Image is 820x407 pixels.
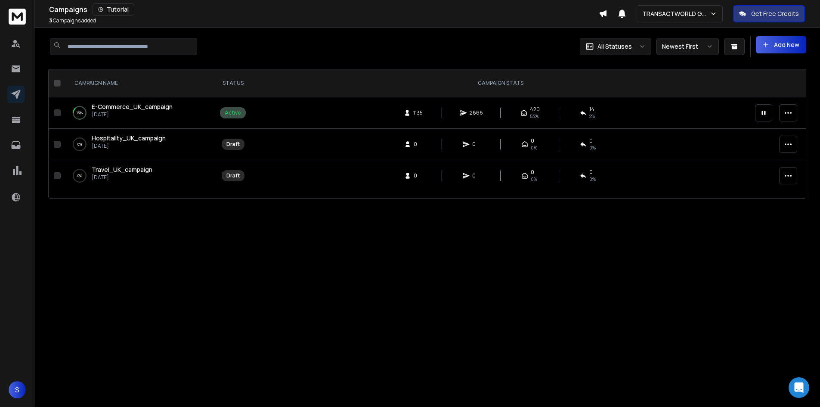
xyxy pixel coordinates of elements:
[77,140,82,149] p: 0 %
[92,103,173,111] a: E-Commerce_UK_campaign
[530,106,540,113] span: 420
[77,109,83,117] p: 13 %
[589,113,595,120] span: 2 %
[414,172,422,179] span: 0
[756,36,806,53] button: Add New
[789,377,809,398] div: Open Intercom Messenger
[225,109,241,116] div: Active
[64,160,215,192] td: 0%Travel_UK_campaign[DATE]
[226,141,240,148] div: Draft
[589,169,593,176] span: 0
[92,111,173,118] p: [DATE]
[92,165,152,174] span: Travel_UK_campaign
[251,69,750,97] th: CAMPAIGN STATS
[77,171,82,180] p: 0 %
[92,174,152,181] p: [DATE]
[92,143,166,149] p: [DATE]
[733,5,805,22] button: Get Free Credits
[49,17,52,24] span: 3
[597,42,632,51] p: All Statuses
[9,381,26,398] button: S
[413,109,423,116] span: 1135
[64,129,215,160] td: 0%Hospitality_UK_campaign[DATE]
[531,144,537,151] span: 0%
[470,109,483,116] span: 2866
[226,172,240,179] div: Draft
[531,137,534,144] span: 0
[530,113,538,120] span: 53 %
[656,38,719,55] button: Newest First
[92,165,152,174] a: Travel_UK_campaign
[751,9,799,18] p: Get Free Credits
[92,134,166,143] a: Hospitality_UK_campaign
[64,69,215,97] th: CAMPAIGN NAME
[589,144,596,151] span: 0%
[589,106,594,113] span: 14
[589,176,596,183] span: 0%
[642,9,710,18] p: TRANSACTWORLD GROUP
[64,97,215,129] td: 13%E-Commerce_UK_campaign[DATE]
[589,137,593,144] span: 0
[531,176,537,183] span: 0%
[531,169,534,176] span: 0
[472,141,481,148] span: 0
[414,141,422,148] span: 0
[49,17,96,24] p: Campaigns added
[93,3,134,16] button: Tutorial
[215,69,251,97] th: STATUS
[49,3,599,16] div: Campaigns
[472,172,481,179] span: 0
